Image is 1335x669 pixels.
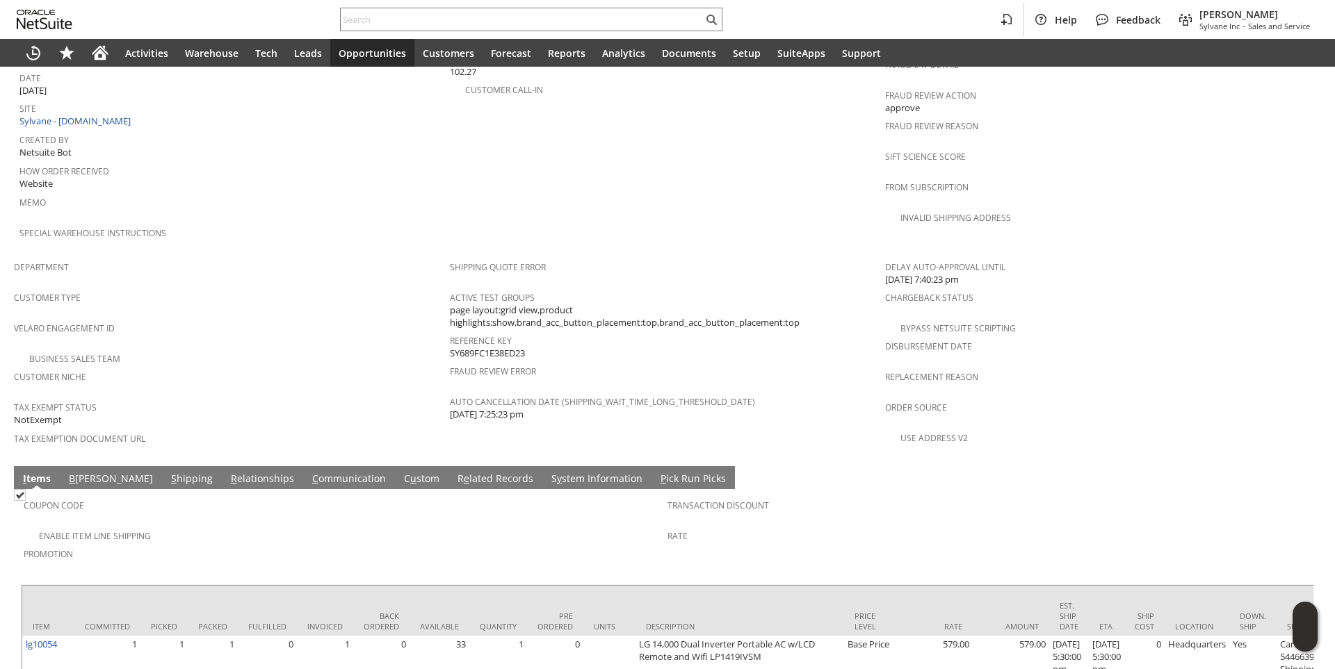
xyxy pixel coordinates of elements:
div: Price Level [855,611,886,631]
span: 102.27 [450,65,476,79]
div: Down. Ship [1240,611,1266,631]
a: Setup [725,39,769,67]
a: Fraud Review Reason [885,120,978,132]
a: Pick Run Picks [657,472,729,487]
a: Invalid Shipping Address [900,212,1011,224]
a: Tax Exemption Document URL [14,433,145,445]
a: Bypass NetSuite Scripting [900,322,1016,334]
a: Items [19,472,54,487]
a: Memo [19,197,46,208]
a: Analytics [594,39,654,67]
span: Leads [294,47,322,60]
span: [DATE] [19,84,47,97]
a: Promotion [24,548,73,560]
div: Committed [85,621,130,631]
span: R [231,472,237,485]
a: Opportunities [330,39,414,67]
iframe: Click here to launch Oracle Guided Learning Help Panel [1293,602,1318,652]
a: Recent Records [17,39,50,67]
span: Oracle Guided Learning Widget. To move around, please hold and drag [1293,627,1318,652]
a: Tech [247,39,286,67]
span: B [69,472,75,485]
div: Shortcuts [50,39,83,67]
svg: Search [703,11,720,28]
a: Date [19,72,41,84]
span: S [171,472,177,485]
div: Picked [151,621,177,631]
div: Fulfilled [248,621,286,631]
div: Item [33,621,64,631]
div: Packed [198,621,227,631]
a: Use Address V2 [900,432,968,444]
span: [PERSON_NAME] [1199,8,1310,21]
a: SuiteApps [769,39,834,67]
span: Customers [423,47,474,60]
span: approve [885,101,920,115]
a: Custom [400,472,443,487]
a: Chargeback Status [885,292,973,304]
a: Warehouse [177,39,247,67]
span: Feedback [1116,13,1160,26]
a: Activities [117,39,177,67]
a: Customer Call-in [465,84,543,96]
a: Enable Item Line Shipping [39,530,151,542]
div: Available [420,621,459,631]
a: B[PERSON_NAME] [65,472,156,487]
div: Rate [907,621,962,631]
a: Unrolled view on [1296,469,1313,486]
span: I [23,472,26,485]
a: Rate [667,530,688,542]
div: Description [646,621,834,631]
a: Sylvane - [DOMAIN_NAME] [19,115,134,127]
input: Search [341,11,703,28]
a: Shipping [168,472,216,487]
a: Department [14,261,69,273]
div: Ship To [1287,621,1318,631]
span: P [661,472,666,485]
span: Opportunities [339,47,406,60]
a: Relationships [227,472,298,487]
a: Home [83,39,117,67]
a: Auto Cancellation Date (shipping_wait_time_long_threshold_date) [450,396,755,408]
div: Units [594,621,625,631]
a: Sift Science Score [885,151,966,163]
span: u [410,472,416,485]
div: ETA [1099,621,1114,631]
span: Reports [548,47,585,60]
a: Reference Key [450,335,512,347]
a: Replacement reason [885,371,978,383]
a: Created By [19,134,69,146]
div: Amount [983,621,1039,631]
a: Special Warehouse Instructions [19,227,166,239]
span: Tech [255,47,277,60]
span: page layout:grid view,product highlights:show,brand_acc_button_placement:top,brand_acc_button_pla... [450,304,879,329]
a: Tax Exempt Status [14,402,97,413]
span: Setup [733,47,761,60]
svg: logo [17,10,72,29]
svg: Home [92,44,108,61]
span: Analytics [602,47,645,60]
a: Active Test Groups [450,292,535,304]
div: Quantity [480,621,517,631]
a: System Information [548,472,646,487]
div: Back Ordered [364,611,399,631]
a: lg10054 [26,638,57,650]
a: Leads [286,39,330,67]
a: Order Source [885,402,947,413]
a: Customer Type [14,292,81,304]
a: Related Records [454,472,537,487]
span: Warehouse [185,47,238,60]
span: [DATE] 7:25:23 pm [450,408,524,421]
span: Netsuite Bot [19,146,72,159]
a: From Subscription [885,181,969,193]
span: y [557,472,562,485]
a: Velaro Engagement ID [14,322,115,334]
span: - [1243,21,1245,31]
a: Fraud Review Error [450,365,536,377]
span: e [464,472,469,485]
a: Disbursement Date [885,340,972,352]
span: SY689FC1E38ED23 [450,347,525,360]
span: Forecast [491,47,531,60]
a: Coupon Code [24,499,84,511]
a: Shipping Quote Error [450,261,546,273]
